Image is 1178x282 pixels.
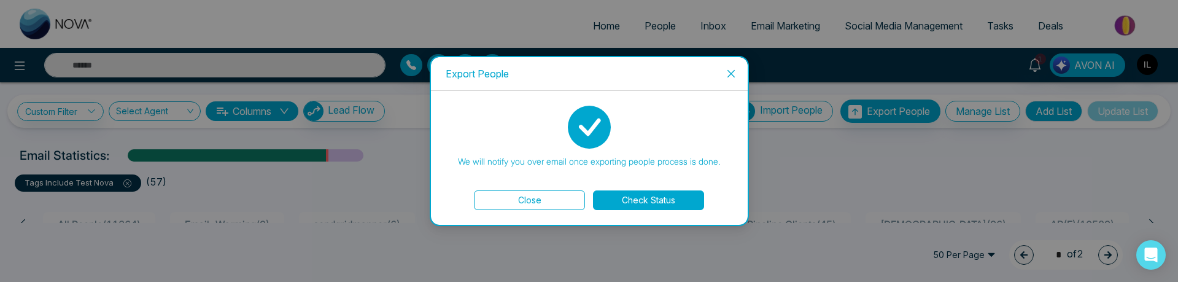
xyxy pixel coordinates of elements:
[1136,240,1166,270] div: Open Intercom Messenger
[446,67,733,80] div: Export People
[726,69,736,79] span: close
[715,57,748,90] button: Close
[593,190,704,210] button: Check Status
[458,155,721,168] p: We will notify you over email once exporting people process is done.
[474,190,585,210] button: Close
